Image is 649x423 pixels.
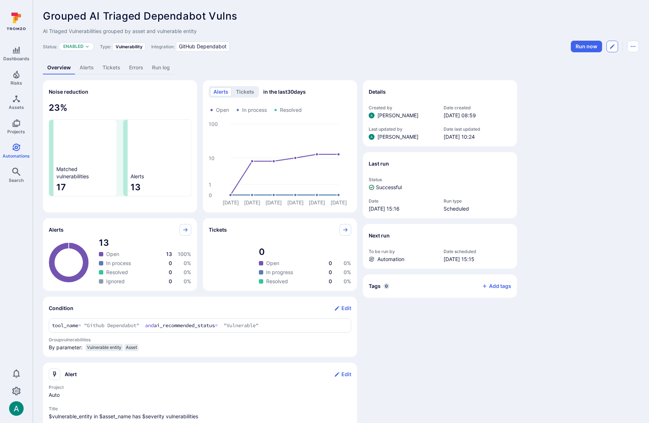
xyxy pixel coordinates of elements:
[266,278,288,285] span: Resolved
[329,260,332,266] span: 0
[209,182,211,188] text: 1
[476,280,511,292] button: Add tags
[369,134,374,140] div: Arjan Dehar
[263,88,306,95] span: in the last 30 days
[56,166,89,180] span: Matched vulnerabilities
[369,134,374,140] img: ACg8ocLSa5mPYBaXNx3eFu_EmspyJX0laNWN7cXOFirfQ7srZveEpg=s96-c
[329,278,332,284] span: 0
[131,182,188,193] span: 13
[369,205,436,212] span: [DATE] 15:16
[369,105,436,110] span: Created by
[99,237,191,249] span: total
[43,218,197,291] div: Alerts pie widget
[169,269,172,275] span: 0
[179,43,227,50] span: GitHub Dependabot
[369,88,386,95] h2: Details
[209,226,227,233] span: Tickets
[43,10,237,22] span: Grouped AI Triaged Dependabot Vulns
[209,155,215,161] text: 10
[3,56,29,61] span: Dashboards
[287,199,304,206] text: [DATE]
[369,113,374,118] div: Arjan Dehar
[106,269,128,276] span: Resolved
[280,106,302,114] span: Resolved
[369,198,436,204] span: Date
[106,278,125,285] span: Ignored
[444,249,511,254] span: Date scheduled
[125,61,148,74] a: Errors
[444,105,511,110] span: Date created
[166,251,172,257] span: 13
[100,44,111,49] span: Type:
[7,129,25,134] span: Projects
[209,121,218,127] text: 100
[330,199,347,206] text: [DATE]
[309,199,325,206] text: [DATE]
[444,133,511,141] span: [DATE] 10:24
[377,133,418,141] span: [PERSON_NAME]
[49,406,351,411] span: Title
[43,61,639,74] div: Automation tabs
[63,44,84,49] button: Enabled
[369,113,374,118] img: ACg8ocLSa5mPYBaXNx3eFu_EmspyJX0laNWN7cXOFirfQ7srZveEpg=s96-c
[9,401,24,416] div: Arjan Dehar
[106,260,131,267] span: In process
[369,160,389,167] h2: Last run
[184,260,191,266] span: 0 %
[49,305,73,312] h2: Condition
[444,256,511,263] span: [DATE] 15:15
[266,269,293,276] span: In progress
[203,80,357,212] div: Alerts/Tickets trend
[363,152,517,218] section: Last run widget
[3,153,30,159] span: Automations
[266,260,279,267] span: Open
[344,278,351,284] span: 0 %
[49,385,351,390] span: Project
[369,282,381,290] h2: Tags
[85,44,89,49] button: Expand dropdown
[9,401,24,416] img: ACg8ocLSa5mPYBaXNx3eFu_EmspyJX0laNWN7cXOFirfQ7srZveEpg=s96-c
[334,302,351,314] button: Edit
[49,344,83,354] span: By parameter:
[334,369,351,380] button: Edit
[113,42,145,51] div: Vulnerability
[216,106,229,114] span: Open
[126,345,137,350] span: Asset
[233,88,257,96] button: tickets
[210,88,232,96] button: alerts
[571,41,602,52] button: Run automation
[223,199,239,206] text: [DATE]
[369,126,436,132] span: Last updated by
[444,112,511,119] span: [DATE] 08:59
[363,224,517,269] section: Next run widget
[363,80,517,146] section: Details widget
[9,105,24,110] span: Assets
[184,278,191,284] span: 0 %
[169,278,172,284] span: 0
[242,106,267,114] span: In process
[369,232,390,239] h2: Next run
[49,226,64,233] span: Alerts
[344,269,351,275] span: 0 %
[184,269,191,275] span: 0 %
[49,413,351,420] span: alert title
[376,184,402,191] span: Successful
[65,371,77,378] h2: Alert
[329,269,332,275] span: 0
[43,297,357,357] section: Condition widget
[377,256,404,263] span: Automation
[43,44,57,49] span: Status:
[384,283,389,289] span: 0
[49,337,351,342] span: Group vulnerabilities
[9,178,24,183] span: Search
[627,41,639,52] button: Automation menu
[178,251,191,257] span: 100 %
[203,218,357,291] div: Tickets pie widget
[43,61,75,74] a: Overview
[98,61,125,74] a: Tickets
[151,44,175,49] span: Integration:
[444,198,511,204] span: Run type
[52,322,348,329] textarea: Add condition
[43,28,639,35] span: Edit description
